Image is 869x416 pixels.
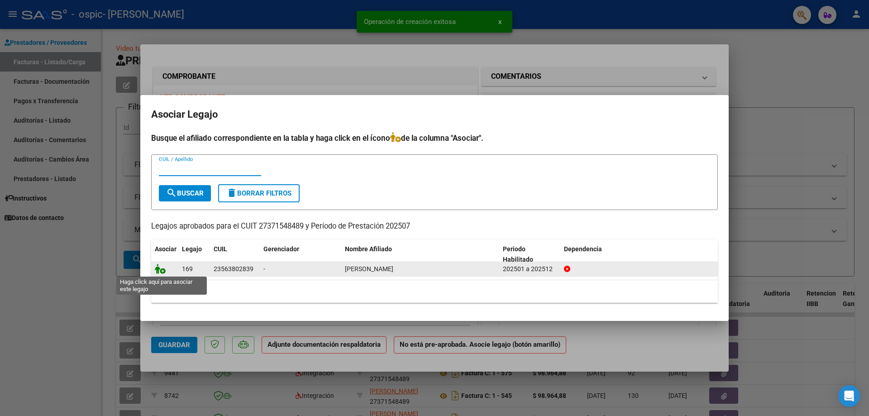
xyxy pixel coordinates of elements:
[560,239,718,269] datatable-header-cell: Dependencia
[564,245,602,253] span: Dependencia
[159,185,211,201] button: Buscar
[166,187,177,198] mat-icon: search
[151,221,718,232] p: Legajos aprobados para el CUIT 27371548489 y Período de Prestación 202507
[214,264,253,274] div: 23563802839
[263,265,265,273] span: -
[151,280,718,303] div: 1 registros
[226,189,291,197] span: Borrar Filtros
[151,239,178,269] datatable-header-cell: Asociar
[178,239,210,269] datatable-header-cell: Legajo
[151,132,718,144] h4: Busque el afiliado correspondiente en la tabla y haga click en el ícono de la columna "Asociar".
[503,264,557,274] div: 202501 a 202512
[838,385,860,407] div: Open Intercom Messenger
[260,239,341,269] datatable-header-cell: Gerenciador
[341,239,499,269] datatable-header-cell: Nombre Afiliado
[214,245,227,253] span: CUIL
[226,187,237,198] mat-icon: delete
[503,245,533,263] span: Periodo Habilitado
[499,239,560,269] datatable-header-cell: Periodo Habilitado
[345,265,393,273] span: RONCHETTI LEONI NEITHAN
[218,184,300,202] button: Borrar Filtros
[182,245,202,253] span: Legajo
[151,106,718,123] h2: Asociar Legajo
[345,245,392,253] span: Nombre Afiliado
[155,245,177,253] span: Asociar
[210,239,260,269] datatable-header-cell: CUIL
[182,265,193,273] span: 169
[166,189,204,197] span: Buscar
[263,245,299,253] span: Gerenciador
